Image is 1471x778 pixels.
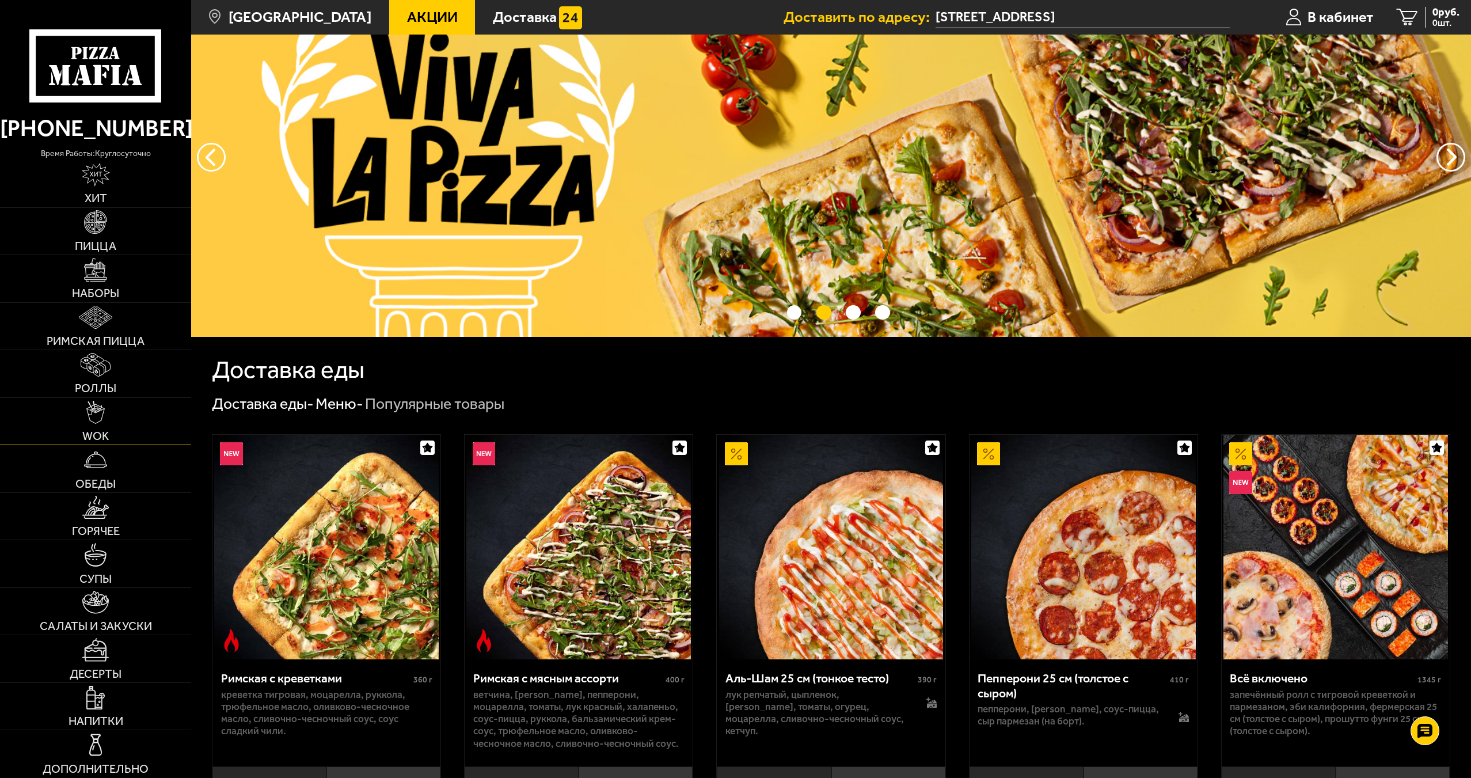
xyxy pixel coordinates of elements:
span: Доставить по адресу: [784,10,936,25]
h1: Доставка еды [212,358,364,382]
p: креветка тигровая, моцарелла, руккола, трюфельное масло, оливково-чесночное масло, сливочно-чесно... [221,689,432,738]
span: WOK [82,430,109,442]
span: Напитки [69,715,123,727]
img: Акционный [1229,442,1252,465]
div: Всё включено [1230,671,1415,686]
span: 410 г [1170,675,1189,685]
span: Десерты [70,668,121,680]
span: 360 г [413,675,432,685]
div: Аль-Шам 25 см (тонкое тесто) [725,671,915,686]
img: Акционный [977,442,1000,465]
span: Доставка [493,10,557,25]
span: Хит [85,192,107,204]
img: Новинка [220,442,243,465]
img: Острое блюдо [220,629,243,652]
img: Новинка [473,442,496,465]
span: 0 шт. [1432,18,1459,28]
a: НовинкаОстрое блюдоРимская с креветками [212,435,440,659]
p: пепперони, [PERSON_NAME], соус-пицца, сыр пармезан (на борт). [978,703,1163,728]
img: Острое блюдо [473,629,496,652]
span: 1345 г [1417,675,1441,685]
a: Меню- [316,394,363,413]
span: Салаты и закуски [40,620,152,632]
span: 390 г [918,675,937,685]
span: Супы [79,573,112,585]
div: Римская с креветками [221,671,410,686]
input: Ваш адрес доставки [936,7,1230,28]
span: Акции [407,10,458,25]
img: Римская с креветками [214,435,439,659]
span: В кабинет [1307,10,1374,25]
img: Римская с мясным ассорти [466,435,691,659]
button: точки переключения [787,305,802,320]
img: 15daf4d41897b9f0e9f617042186c801.svg [559,6,582,29]
img: Всё включено [1223,435,1448,659]
a: НовинкаОстрое блюдоРимская с мясным ассорти [465,435,693,659]
span: Роллы [75,382,116,394]
div: Пепперони 25 см (толстое с сыром) [978,671,1167,700]
a: АкционныйАль-Шам 25 см (тонкое тесто) [717,435,945,659]
button: следующий [197,143,226,172]
a: Доставка еды- [212,394,314,413]
button: точки переключения [816,305,831,320]
div: Римская с мясным ассорти [473,671,663,686]
img: Пепперони 25 см (толстое с сыром) [971,435,1196,659]
span: 400 г [666,675,685,685]
img: Акционный [725,442,748,465]
span: Горячее [72,525,120,537]
img: Аль-Шам 25 см (тонкое тесто) [719,435,944,659]
button: точки переключения [846,305,861,320]
a: АкционныйПепперони 25 см (толстое с сыром) [970,435,1198,659]
span: Пицца [75,240,116,252]
span: 0 руб. [1432,7,1459,18]
span: Дополнительно [43,763,149,775]
span: [GEOGRAPHIC_DATA] [229,10,371,25]
button: точки переключения [875,305,890,320]
span: Римская пицца [47,335,145,347]
img: Новинка [1229,471,1252,494]
p: ветчина, [PERSON_NAME], пепперони, моцарелла, томаты, лук красный, халапеньо, соус-пицца, руккола... [473,689,685,750]
span: Обеды [75,478,116,489]
p: Запечённый ролл с тигровой креветкой и пармезаном, Эби Калифорния, Фермерская 25 см (толстое с сы... [1230,689,1441,738]
a: АкционныйНовинкаВсё включено [1222,435,1450,659]
div: Популярные товары [365,394,504,414]
p: лук репчатый, цыпленок, [PERSON_NAME], томаты, огурец, моцарелла, сливочно-чесночный соус, кетчуп. [725,689,911,738]
button: предыдущий [1436,143,1465,172]
span: Наборы [72,287,119,299]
